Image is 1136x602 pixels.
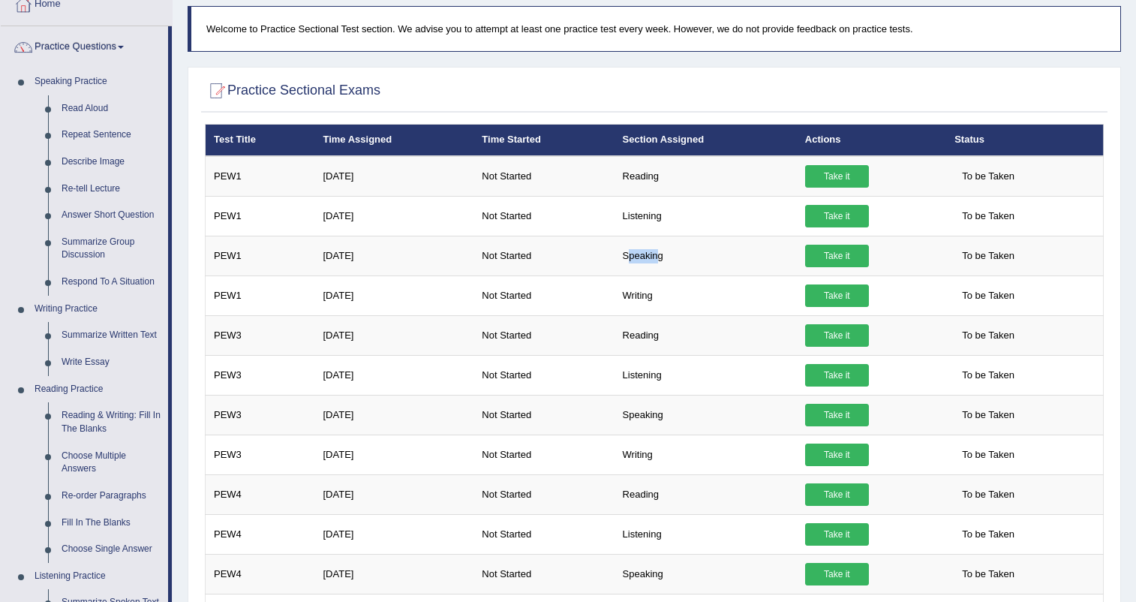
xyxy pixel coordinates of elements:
td: Not Started [473,514,614,554]
a: Re-tell Lecture [55,176,168,203]
td: Not Started [473,236,614,275]
td: Reading [615,474,797,514]
td: Speaking [615,236,797,275]
a: Take it [805,404,869,426]
td: Listening [615,355,797,395]
a: Practice Questions [1,26,168,64]
th: Status [946,125,1103,156]
span: To be Taken [954,284,1022,307]
a: Summarize Group Discussion [55,229,168,269]
td: [DATE] [314,435,473,474]
td: Writing [615,275,797,315]
a: Reading & Writing: Fill In The Blanks [55,402,168,442]
a: Take it [805,483,869,506]
p: Welcome to Practice Sectional Test section. We advise you to attempt at least one practice test e... [206,22,1105,36]
a: Take it [805,245,869,267]
a: Write Essay [55,349,168,376]
a: Choose Multiple Answers [55,443,168,483]
td: PEW1 [206,275,315,315]
td: Not Started [473,395,614,435]
a: Respond To A Situation [55,269,168,296]
td: [DATE] [314,355,473,395]
th: Test Title [206,125,315,156]
a: Take it [805,364,869,387]
a: Re-order Paragraphs [55,483,168,510]
span: To be Taken [954,324,1022,347]
span: To be Taken [954,563,1022,585]
a: Take it [805,165,869,188]
a: Take it [805,324,869,347]
span: To be Taken [954,364,1022,387]
th: Time Assigned [314,125,473,156]
td: PEW1 [206,236,315,275]
td: Not Started [473,156,614,197]
span: To be Taken [954,205,1022,227]
td: [DATE] [314,514,473,554]
td: PEW4 [206,474,315,514]
a: Read Aloud [55,95,168,122]
td: Not Started [473,315,614,355]
a: Summarize Written Text [55,322,168,349]
span: To be Taken [954,245,1022,267]
td: Listening [615,514,797,554]
td: Reading [615,315,797,355]
a: Take it [805,563,869,585]
td: PEW1 [206,196,315,236]
a: Listening Practice [28,563,168,590]
a: Take it [805,523,869,546]
td: [DATE] [314,315,473,355]
a: Describe Image [55,149,168,176]
a: Fill In The Blanks [55,510,168,537]
td: [DATE] [314,554,473,594]
td: Not Started [473,554,614,594]
span: To be Taken [954,444,1022,466]
span: To be Taken [954,483,1022,506]
td: PEW3 [206,395,315,435]
td: Not Started [473,275,614,315]
td: Not Started [473,196,614,236]
td: PEW3 [206,315,315,355]
td: Reading [615,156,797,197]
td: Speaking [615,554,797,594]
td: [DATE] [314,196,473,236]
td: [DATE] [314,156,473,197]
td: PEW1 [206,156,315,197]
a: Answer Short Question [55,202,168,229]
a: Writing Practice [28,296,168,323]
td: PEW4 [206,514,315,554]
td: Writing [615,435,797,474]
td: [DATE] [314,275,473,315]
a: Take it [805,444,869,466]
span: To be Taken [954,165,1022,188]
th: Actions [797,125,946,156]
td: PEW3 [206,435,315,474]
td: PEW4 [206,554,315,594]
a: Repeat Sentence [55,122,168,149]
td: PEW3 [206,355,315,395]
a: Speaking Practice [28,68,168,95]
td: Not Started [473,435,614,474]
span: To be Taken [954,404,1022,426]
h2: Practice Sectional Exams [205,80,380,102]
td: [DATE] [314,474,473,514]
span: To be Taken [954,523,1022,546]
th: Time Started [473,125,614,156]
td: Not Started [473,474,614,514]
td: Speaking [615,395,797,435]
a: Take it [805,284,869,307]
td: [DATE] [314,395,473,435]
th: Section Assigned [615,125,797,156]
td: Not Started [473,355,614,395]
a: Reading Practice [28,376,168,403]
td: [DATE] [314,236,473,275]
a: Choose Single Answer [55,536,168,563]
td: Listening [615,196,797,236]
a: Take it [805,205,869,227]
